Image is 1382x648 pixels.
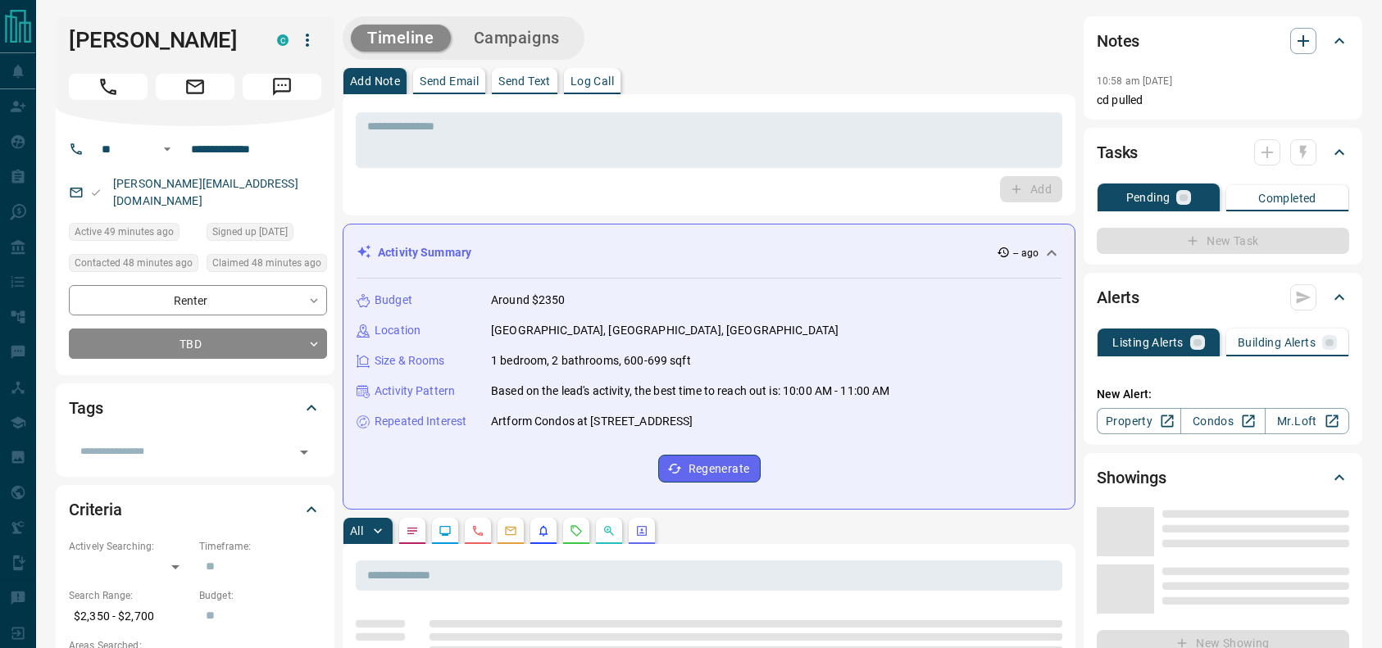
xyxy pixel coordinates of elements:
[199,588,321,603] p: Budget:
[635,524,648,537] svg: Agent Actions
[357,238,1062,268] div: Activity Summary-- ago
[491,352,691,369] p: 1 bedroom, 2 bathrooms, 600-699 sqft
[491,322,839,339] p: [GEOGRAPHIC_DATA], [GEOGRAPHIC_DATA], [GEOGRAPHIC_DATA]
[69,388,321,428] div: Tags
[1126,192,1171,203] p: Pending
[602,524,616,537] svg: Opportunities
[1097,92,1349,109] p: cd pulled
[199,539,321,554] p: Timeframe:
[69,395,102,421] h2: Tags
[457,25,576,52] button: Campaigns
[537,524,550,537] svg: Listing Alerts
[1097,408,1181,434] a: Property
[1097,28,1139,54] h2: Notes
[212,224,288,240] span: Signed up [DATE]
[1097,278,1349,317] div: Alerts
[69,588,191,603] p: Search Range:
[69,285,327,315] div: Renter
[69,496,122,523] h2: Criteria
[491,413,693,430] p: Artform Condos at [STREET_ADDRESS]
[90,187,102,198] svg: Email Valid
[406,524,419,537] svg: Notes
[471,524,484,537] svg: Calls
[75,255,193,271] span: Contacted 48 minutes ago
[491,292,566,309] p: Around $2350
[69,539,191,554] p: Actively Searching:
[504,524,517,537] svg: Emails
[1238,337,1316,348] p: Building Alerts
[375,292,412,309] p: Budget
[243,74,321,100] span: Message
[375,383,455,400] p: Activity Pattern
[207,254,327,277] div: Thu Aug 14 2025
[375,413,466,430] p: Repeated Interest
[75,224,174,240] span: Active 49 minutes ago
[498,75,551,87] p: Send Text
[212,255,321,271] span: Claimed 48 minutes ago
[375,352,445,369] p: Size & Rooms
[1112,337,1184,348] p: Listing Alerts
[439,524,452,537] svg: Lead Browsing Activity
[69,490,321,529] div: Criteria
[378,244,471,261] p: Activity Summary
[69,27,252,53] h1: [PERSON_NAME]
[570,524,583,537] svg: Requests
[207,223,327,246] div: Sat Jun 08 2024
[69,254,198,277] div: Thu Aug 14 2025
[1097,133,1349,172] div: Tasks
[69,74,148,100] span: Call
[1097,284,1139,310] h2: Alerts
[156,74,234,100] span: Email
[351,25,451,52] button: Timeline
[277,34,289,46] div: condos.ca
[1180,408,1265,434] a: Condos
[491,383,890,400] p: Based on the lead's activity, the best time to reach out is: 10:00 AM - 11:00 AM
[1097,386,1349,403] p: New Alert:
[113,177,298,207] a: [PERSON_NAME][EMAIL_ADDRESS][DOMAIN_NAME]
[157,139,177,159] button: Open
[69,223,198,246] div: Thu Aug 14 2025
[293,441,316,464] button: Open
[1097,464,1166,491] h2: Showings
[350,75,400,87] p: Add Note
[658,455,761,483] button: Regenerate
[1258,193,1316,204] p: Completed
[571,75,614,87] p: Log Call
[1265,408,1349,434] a: Mr.Loft
[350,525,363,537] p: All
[1097,21,1349,61] div: Notes
[420,75,479,87] p: Send Email
[1097,139,1138,165] h2: Tasks
[69,329,327,359] div: TBD
[69,603,191,630] p: $2,350 - $2,700
[1013,246,1039,261] p: -- ago
[1097,75,1172,87] p: 10:58 am [DATE]
[1097,458,1349,497] div: Showings
[375,322,421,339] p: Location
